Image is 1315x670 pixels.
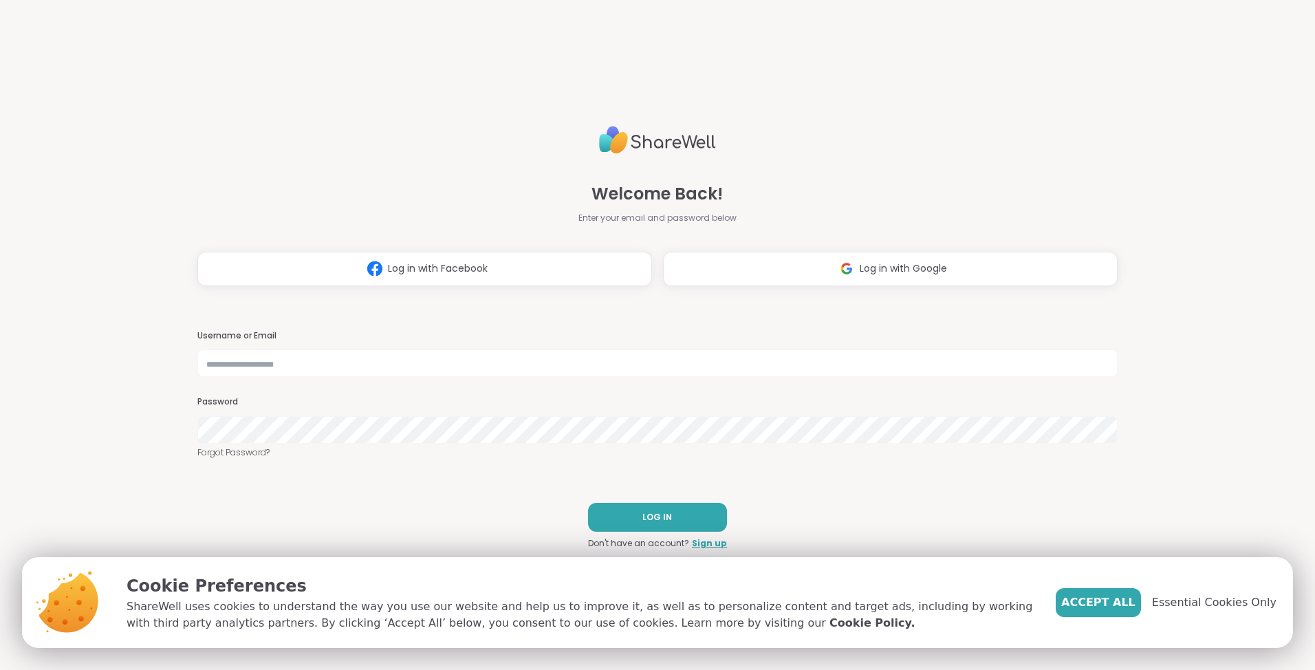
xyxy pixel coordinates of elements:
[1056,588,1141,617] button: Accept All
[829,615,915,631] a: Cookie Policy.
[127,598,1034,631] p: ShareWell uses cookies to understand the way you use our website and help us to improve it, as we...
[663,252,1118,286] button: Log in with Google
[578,212,737,224] span: Enter your email and password below
[860,261,947,276] span: Log in with Google
[599,120,716,160] img: ShareWell Logo
[642,511,672,523] span: LOG IN
[362,256,388,281] img: ShareWell Logomark
[834,256,860,281] img: ShareWell Logomark
[588,537,689,550] span: Don't have an account?
[591,182,723,206] span: Welcome Back!
[197,446,1118,459] a: Forgot Password?
[1152,594,1276,611] span: Essential Cookies Only
[197,396,1118,408] h3: Password
[1061,594,1135,611] span: Accept All
[588,503,727,532] button: LOG IN
[197,252,652,286] button: Log in with Facebook
[197,330,1118,342] h3: Username or Email
[692,537,727,550] a: Sign up
[127,574,1034,598] p: Cookie Preferences
[388,261,488,276] span: Log in with Facebook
